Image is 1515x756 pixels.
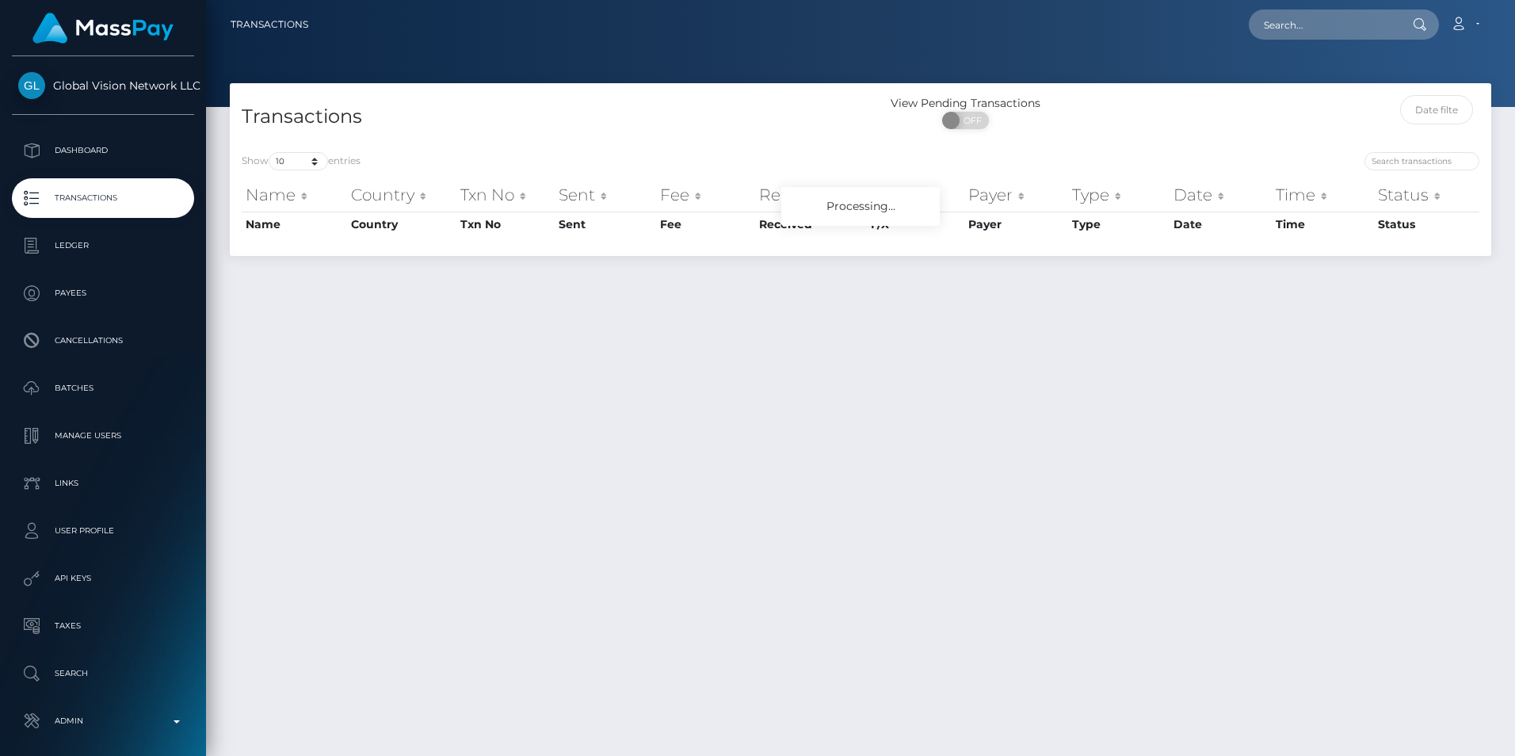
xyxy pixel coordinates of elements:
th: Date [1170,179,1272,211]
span: OFF [951,112,990,129]
p: Payees [18,281,188,305]
th: Fee [656,212,755,237]
p: Batches [18,376,188,400]
th: Received [755,179,868,211]
p: Cancellations [18,329,188,353]
label: Show entries [242,152,361,170]
input: Search... [1249,10,1398,40]
th: Fee [656,179,755,211]
p: Search [18,662,188,685]
a: Ledger [12,226,194,265]
h4: Transactions [242,103,849,131]
th: Status [1374,212,1479,237]
th: Sent [555,212,656,237]
a: Manage Users [12,416,194,456]
th: Txn No [456,212,555,237]
th: Time [1272,179,1374,211]
a: Payees [12,273,194,313]
img: MassPay Logo [32,13,174,44]
span: Global Vision Network LLC [12,78,194,93]
p: API Keys [18,567,188,590]
th: Name [242,179,347,211]
a: API Keys [12,559,194,598]
div: View Pending Transactions [861,95,1070,112]
th: Date [1170,212,1272,237]
p: Taxes [18,614,188,638]
p: Transactions [18,186,188,210]
img: Global Vision Network LLC [18,72,45,99]
a: Batches [12,368,194,408]
th: Txn No [456,179,555,211]
a: Transactions [231,8,308,41]
th: Sent [555,179,656,211]
a: Admin [12,701,194,741]
a: Links [12,464,194,503]
th: F/X [867,179,964,211]
th: Type [1068,179,1170,211]
a: Search [12,654,194,693]
select: Showentries [269,152,328,170]
p: Admin [18,709,188,733]
th: Time [1272,212,1374,237]
a: Taxes [12,606,194,646]
input: Search transactions [1364,152,1479,170]
p: Dashboard [18,139,188,162]
th: Received [755,212,868,237]
p: Ledger [18,234,188,258]
div: Processing... [781,187,940,226]
a: Cancellations [12,321,194,361]
th: Country [347,212,456,237]
a: User Profile [12,511,194,551]
th: Type [1068,212,1170,237]
th: Country [347,179,456,211]
p: User Profile [18,519,188,543]
th: Name [242,212,347,237]
p: Manage Users [18,424,188,448]
th: Status [1374,179,1479,211]
p: Links [18,472,188,495]
input: Date filter [1400,95,1473,124]
th: Payer [964,212,1068,237]
a: Transactions [12,178,194,218]
th: Payer [964,179,1068,211]
a: Dashboard [12,131,194,170]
